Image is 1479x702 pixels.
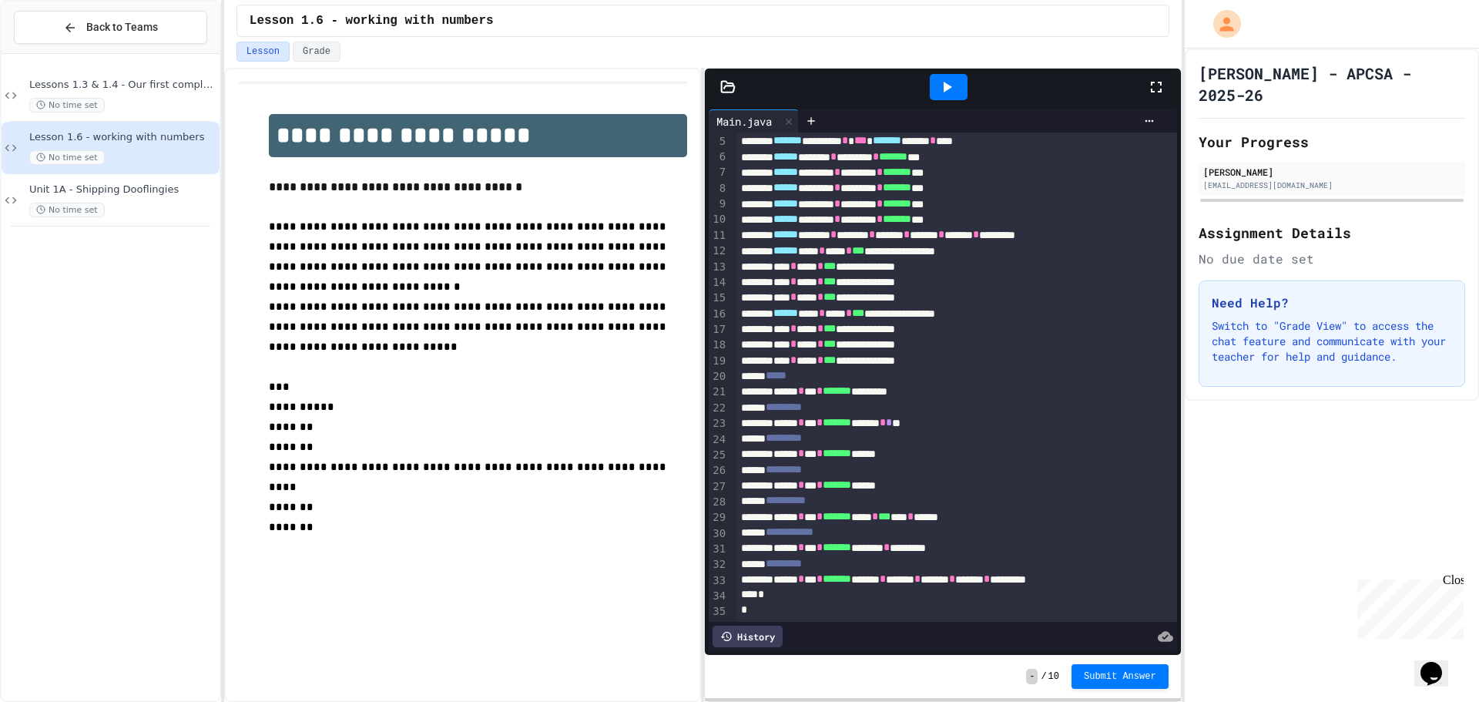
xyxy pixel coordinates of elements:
div: 8 [709,181,728,196]
div: 12 [709,244,728,259]
div: Main.java [709,109,799,133]
span: - [1026,669,1038,684]
div: 17 [709,322,728,338]
iframe: chat widget [1351,573,1464,639]
span: Unit 1A - Shipping Dooflingies [29,183,216,196]
div: 20 [709,369,728,385]
h2: Assignment Details [1199,222,1465,244]
div: 16 [709,307,728,322]
span: Back to Teams [86,19,158,35]
div: 14 [709,275,728,291]
div: 35 [709,604,728,620]
button: Grade [293,42,340,62]
div: 10 [709,212,728,227]
div: 21 [709,385,728,400]
div: 19 [709,354,728,369]
span: No time set [29,98,105,113]
div: 31 [709,542,728,557]
div: 25 [709,448,728,463]
div: 13 [709,260,728,275]
div: Chat with us now!Close [6,6,106,98]
div: 27 [709,479,728,495]
div: 6 [709,149,728,165]
div: History [713,626,783,647]
div: [EMAIL_ADDRESS][DOMAIN_NAME] [1203,180,1461,191]
span: Lesson 1.6 - working with numbers [29,131,216,144]
div: 5 [709,134,728,149]
span: Lessons 1.3 & 1.4 - Our first complete program! [29,79,216,92]
div: 33 [709,573,728,589]
div: [PERSON_NAME] [1203,165,1461,179]
div: 15 [709,291,728,306]
div: 11 [709,228,728,244]
div: 34 [709,589,728,604]
div: 24 [709,432,728,448]
div: My Account [1197,6,1245,42]
span: No time set [29,203,105,217]
div: 23 [709,416,728,432]
button: Submit Answer [1072,664,1169,689]
div: 7 [709,165,728,180]
h2: Your Progress [1199,131,1465,153]
button: Back to Teams [14,11,207,44]
span: Lesson 1.6 - working with numbers [250,12,494,30]
div: 9 [709,196,728,212]
span: Submit Answer [1084,670,1156,683]
div: 26 [709,463,728,479]
span: 10 [1048,670,1059,683]
div: 30 [709,526,728,542]
div: 28 [709,495,728,510]
span: / [1041,670,1046,683]
p: Switch to "Grade View" to access the chat feature and communicate with your teacher for help and ... [1212,318,1452,364]
iframe: chat widget [1414,640,1464,687]
div: 18 [709,338,728,353]
div: Main.java [709,113,780,129]
span: No time set [29,150,105,165]
button: Lesson [236,42,290,62]
div: 29 [709,510,728,526]
div: No due date set [1199,250,1465,268]
div: 22 [709,401,728,416]
div: 32 [709,557,728,573]
h1: [PERSON_NAME] - APCSA - 2025-26 [1199,62,1465,106]
h3: Need Help? [1212,294,1452,312]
